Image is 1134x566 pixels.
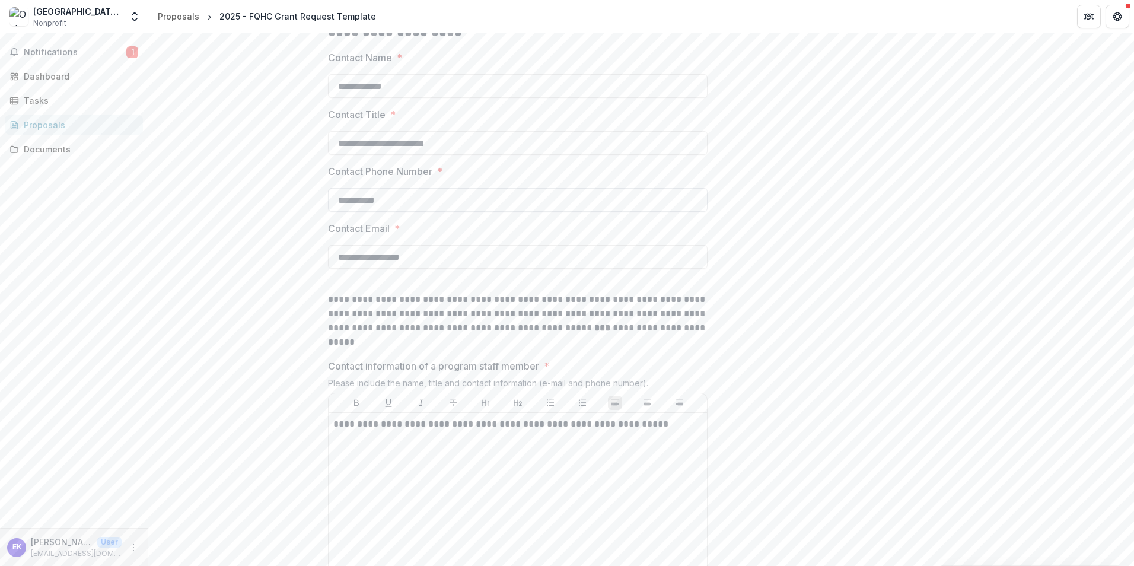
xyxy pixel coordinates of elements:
button: Align Right [673,396,687,410]
button: Heading 1 [479,396,493,410]
nav: breadcrumb [153,8,381,25]
span: 1 [126,46,138,58]
button: Heading 2 [511,396,525,410]
p: Contact Title [328,107,386,122]
div: [GEOGRAPHIC_DATA], Inc. [33,5,122,18]
div: Please include the name, title and contact information (e-mail and phone number). [328,378,708,393]
button: Italicize [414,396,428,410]
p: Contact Phone Number [328,164,432,179]
button: Partners [1077,5,1101,28]
div: 2025 - FQHC Grant Request Template [219,10,376,23]
button: Underline [381,396,396,410]
div: Proposals [24,119,133,131]
p: [EMAIL_ADDRESS][DOMAIN_NAME] [31,548,122,559]
button: Strike [446,396,460,410]
p: Contact Email [328,221,390,236]
button: Ordered List [575,396,590,410]
a: Proposals [5,115,143,135]
a: Dashboard [5,66,143,86]
img: Oak Orchard Community Health Center, Inc. [9,7,28,26]
button: Get Help [1106,5,1129,28]
a: Documents [5,139,143,159]
p: Contact Name [328,50,392,65]
p: [PERSON_NAME] [31,536,93,548]
p: Contact information of a program staff member [328,359,539,373]
button: Align Center [640,396,654,410]
div: Proposals [158,10,199,23]
div: Ella Knaak [12,543,21,551]
button: Bullet List [543,396,558,410]
span: Nonprofit [33,18,66,28]
button: Bold [349,396,364,410]
button: Align Left [608,396,622,410]
div: Dashboard [24,70,133,82]
a: Tasks [5,91,143,110]
button: Open entity switcher [126,5,143,28]
button: Notifications1 [5,43,143,62]
div: Tasks [24,94,133,107]
div: Documents [24,143,133,155]
button: More [126,540,141,555]
p: User [97,537,122,548]
a: Proposals [153,8,204,25]
span: Notifications [24,47,126,58]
